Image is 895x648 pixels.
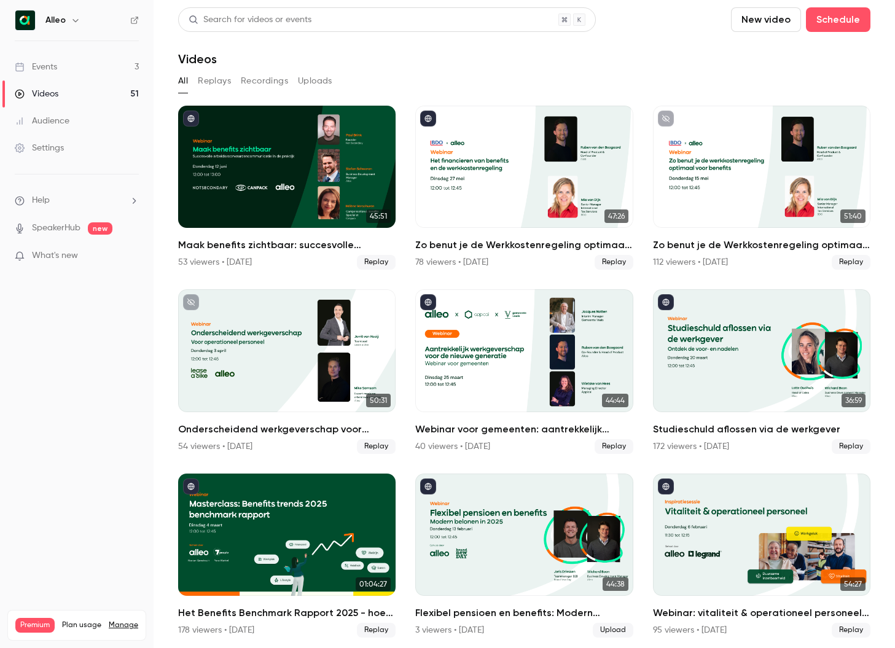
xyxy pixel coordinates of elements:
button: All [178,71,188,91]
span: 36:59 [842,394,866,407]
div: 178 viewers • [DATE] [178,624,254,636]
div: 78 viewers • [DATE] [415,256,488,268]
li: Flexibel pensioen en benefits: Modern belonen in 2025 [415,474,633,638]
li: help-dropdown-opener [15,194,139,207]
h2: Webinar voor gemeenten: aantrekkelijk werkgeverschap voor de nieuwe generatie [415,422,633,437]
li: Studieschuld aflossen via de werkgever [653,289,870,453]
iframe: Noticeable Trigger [124,251,139,262]
button: published [420,478,436,494]
span: Replay [357,623,396,638]
span: Replay [832,439,870,454]
div: 40 viewers • [DATE] [415,440,490,453]
button: published [658,294,674,310]
span: Replay [595,439,633,454]
div: Audience [15,115,69,127]
h6: Alleo [45,14,66,26]
div: 54 viewers • [DATE] [178,440,252,453]
span: Upload [593,623,633,638]
section: Videos [178,7,870,641]
span: 01:04:27 [356,577,391,591]
span: 50:31 [366,394,391,407]
div: Events [15,61,57,73]
a: 44:38Flexibel pensioen en benefits: Modern belonen in [DATE]3 viewers • [DATE]Upload [415,474,633,638]
a: 01:04:27Het Benefits Benchmark Rapport 2025 - hoe verhoudt jouw organisatie zich tot de benchmark... [178,474,396,638]
h2: Studieschuld aflossen via de werkgever [653,422,870,437]
span: Help [32,194,50,207]
h2: Zo benut je de Werkkostenregeling optimaal voor benefits [653,238,870,252]
div: Settings [15,142,64,154]
h2: Flexibel pensioen en benefits: Modern belonen in [DATE] [415,606,633,620]
span: Replay [832,255,870,270]
a: 50:31Onderscheidend werkgeverschap voor operationeel personeel54 viewers • [DATE]Replay [178,289,396,453]
span: What's new [32,249,78,262]
li: Zo benut je de Werkkostenregeling optimaal voor benefits [415,106,633,270]
h2: Webinar: vitaliteit & operationeel personeel x Legrand [653,606,870,620]
button: published [658,478,674,494]
li: Webinar: vitaliteit & operationeel personeel x Legrand [653,474,870,638]
div: 112 viewers • [DATE] [653,256,728,268]
a: SpeakerHub [32,222,80,235]
a: 47:26Zo benut je de Werkkostenregeling optimaal voor benefits78 viewers • [DATE]Replay [415,106,633,270]
button: Recordings [241,71,288,91]
div: 53 viewers • [DATE] [178,256,252,268]
button: Uploads [298,71,332,91]
button: New video [731,7,801,32]
button: published [183,478,199,494]
div: 3 viewers • [DATE] [415,624,484,636]
div: Videos [15,88,58,100]
span: Plan usage [62,620,101,630]
h1: Videos [178,52,217,66]
span: Replay [595,255,633,270]
h2: Het Benefits Benchmark Rapport 2025 - hoe verhoudt jouw organisatie zich tot de benchmark? [178,606,396,620]
li: Webinar voor gemeenten: aantrekkelijk werkgeverschap voor de nieuwe generatie [415,289,633,453]
button: Schedule [806,7,870,32]
span: 44:38 [603,577,628,591]
span: Premium [15,618,55,633]
a: 54:27Webinar: vitaliteit & operationeel personeel x Legrand95 viewers • [DATE]Replay [653,474,870,638]
span: 51:40 [840,209,866,223]
a: 51:40Zo benut je de Werkkostenregeling optimaal voor benefits112 viewers • [DATE]Replay [653,106,870,270]
span: Replay [357,255,396,270]
div: Search for videos or events [189,14,311,26]
div: 172 viewers • [DATE] [653,440,729,453]
li: Onderscheidend werkgeverschap voor operationeel personeel [178,289,396,453]
img: Alleo [15,10,35,30]
a: 45:51Maak benefits zichtbaar: succesvolle arbeidsvoorwaarden communicatie in de praktijk53 viewer... [178,106,396,270]
li: Zo benut je de Werkkostenregeling optimaal voor benefits [653,106,870,270]
button: Replays [198,71,231,91]
a: 44:44Webinar voor gemeenten: aantrekkelijk werkgeverschap voor de nieuwe generatie40 viewers • [D... [415,289,633,453]
button: published [420,111,436,127]
li: Maak benefits zichtbaar: succesvolle arbeidsvoorwaarden communicatie in de praktijk [178,106,396,270]
a: 36:59Studieschuld aflossen via de werkgever172 viewers • [DATE]Replay [653,289,870,453]
div: 95 viewers • [DATE] [653,624,727,636]
button: unpublished [183,294,199,310]
button: published [183,111,199,127]
button: published [420,294,436,310]
span: 47:26 [604,209,628,223]
h2: Onderscheidend werkgeverschap voor operationeel personeel [178,422,396,437]
h2: Zo benut je de Werkkostenregeling optimaal voor benefits [415,238,633,252]
a: Manage [109,620,138,630]
span: Replay [357,439,396,454]
span: 45:51 [366,209,391,223]
span: new [88,222,112,235]
span: Replay [832,623,870,638]
li: Het Benefits Benchmark Rapport 2025 - hoe verhoudt jouw organisatie zich tot de benchmark? [178,474,396,638]
h2: Maak benefits zichtbaar: succesvolle arbeidsvoorwaarden communicatie in de praktijk [178,238,396,252]
span: 54:27 [840,577,866,591]
button: unpublished [658,111,674,127]
span: 44:44 [602,394,628,407]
